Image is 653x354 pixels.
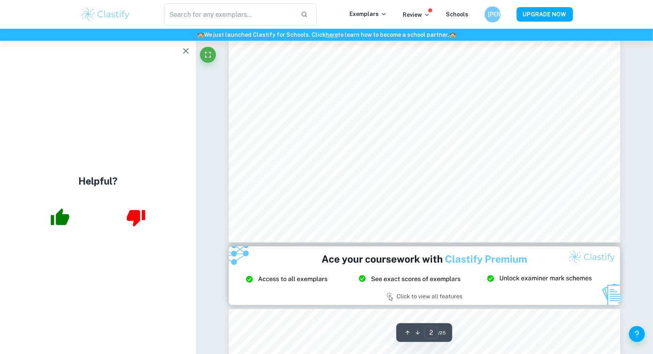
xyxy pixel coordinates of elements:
[517,7,573,22] button: UPGRADE NOW
[350,10,387,18] p: Exemplars
[200,47,216,63] button: Fullscreen
[2,30,651,39] h6: We just launched Clastify for Schools. Click to learn how to become a school partner.
[488,10,497,19] h6: [PERSON_NAME]
[438,329,446,336] span: / 25
[446,11,469,18] a: Schools
[229,246,621,305] img: Ad
[197,32,204,38] span: 🏫
[80,6,131,22] img: Clastify logo
[78,174,118,188] h4: Helpful?
[403,10,430,19] p: Review
[629,326,645,342] button: Help and Feedback
[485,6,501,22] button: [PERSON_NAME]
[449,32,456,38] span: 🏫
[164,3,295,26] input: Search for any exemplars...
[326,32,338,38] a: here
